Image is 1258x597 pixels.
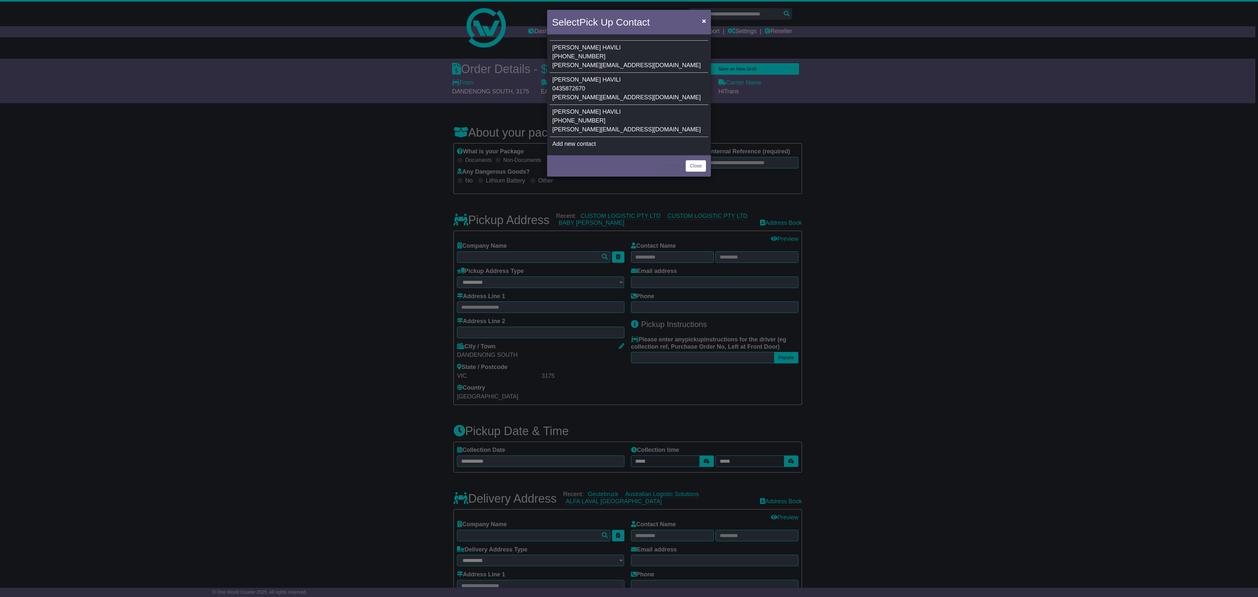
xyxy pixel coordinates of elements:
span: Add new contact [552,141,596,147]
button: Close [686,160,706,172]
span: HAVILI [602,76,621,83]
button: < Back [661,160,683,172]
span: [PHONE_NUMBER] [552,117,605,124]
button: Close [699,14,709,28]
span: [PERSON_NAME] [552,108,601,115]
span: [PERSON_NAME][EMAIL_ADDRESS][DOMAIN_NAME] [552,94,701,101]
span: [PERSON_NAME] [552,44,601,51]
span: Contact [616,17,650,28]
span: HAVILI [602,44,621,51]
span: [PERSON_NAME] [552,76,601,83]
span: [PERSON_NAME][EMAIL_ADDRESS][DOMAIN_NAME] [552,62,701,68]
span: × [702,17,706,25]
h4: Select [552,15,650,29]
span: 0435872670 [552,85,585,92]
span: HAVILI [602,108,621,115]
span: [PHONE_NUMBER] [552,53,605,60]
span: [PERSON_NAME][EMAIL_ADDRESS][DOMAIN_NAME] [552,126,701,133]
span: Pick Up [579,17,613,28]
